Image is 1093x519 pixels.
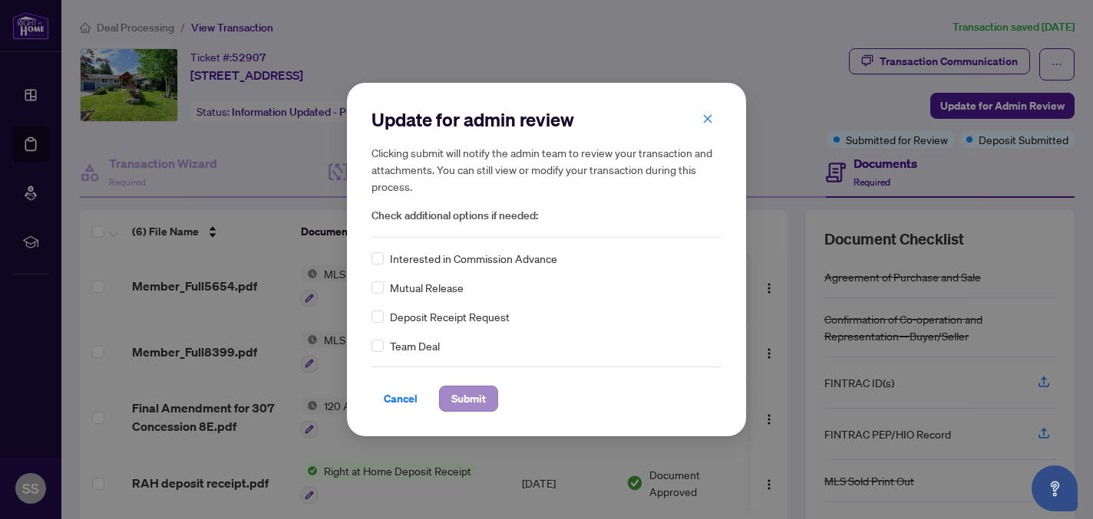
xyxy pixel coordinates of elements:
[390,250,557,267] span: Interested in Commission Advance
[371,144,722,195] h5: Clicking submit will notify the admin team to review your transaction and attachments. You can st...
[451,386,486,411] span: Submit
[702,113,713,124] span: close
[371,107,722,132] h2: Update for admin review
[1032,465,1078,511] button: Open asap
[390,279,464,296] span: Mutual Release
[371,386,430,412] button: Cancel
[390,337,440,354] span: Team Deal
[390,308,510,325] span: Deposit Receipt Request
[384,386,418,411] span: Cancel
[371,207,722,225] span: Check additional options if needed:
[439,386,498,412] button: Submit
